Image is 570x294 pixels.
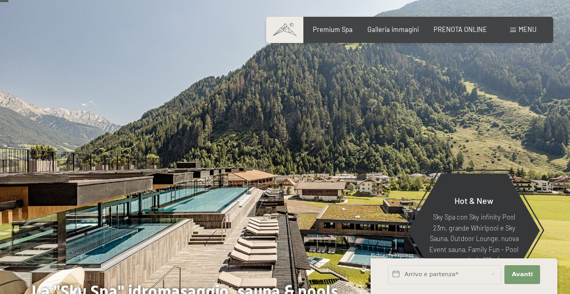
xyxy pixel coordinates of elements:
a: PRENOTA ONLINE [434,25,487,34]
a: Galleria immagini [367,25,419,34]
span: Avanti [512,270,533,279]
p: Sky Spa con Sky infinity Pool 23m, grande Whirlpool e Sky Sauna, Outdoor Lounge, nuova Event saun... [428,212,520,265]
a: Hot & New Sky Spa con Sky infinity Pool 23m, grande Whirlpool e Sky Sauna, Outdoor Lounge, nuova ... [407,173,541,288]
a: Premium Spa [313,25,353,34]
span: Richiesta express [371,252,414,258]
span: Hot & New [455,195,493,205]
button: Avanti [504,265,540,284]
span: Menu [519,25,536,34]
